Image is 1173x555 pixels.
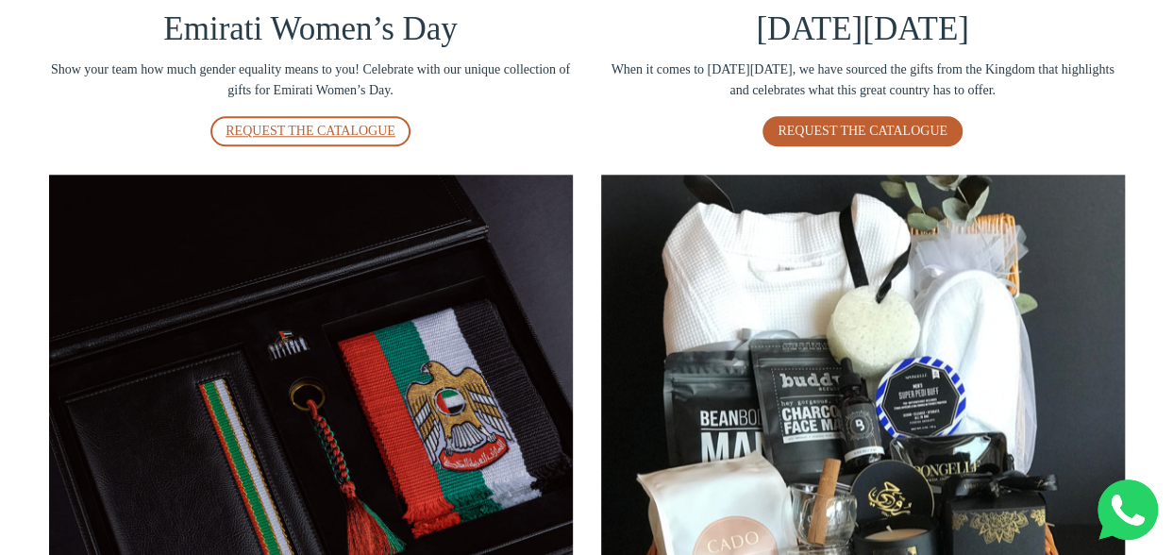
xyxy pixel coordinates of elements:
span: [DATE][DATE] [756,10,968,47]
a: REQUEST THE CATALOGUE [762,116,963,146]
a: REQUEST THE CATALOGUE [210,116,411,146]
span: Last name [538,2,599,17]
span: REQUEST THE CATALOGUE [226,124,395,138]
span: Emirati Women’s Day [163,10,457,47]
img: Whatsapp [1098,479,1158,540]
span: Number of gifts [538,157,628,172]
span: Company name [538,79,631,94]
span: Show your team how much gender equality means to you! Celebrate with our unique collection of gif... [49,59,573,102]
span: REQUEST THE CATALOGUE [778,124,947,138]
span: When it comes to [DATE][DATE], we have sourced the gifts from the Kingdom that highlights and cel... [601,59,1125,102]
